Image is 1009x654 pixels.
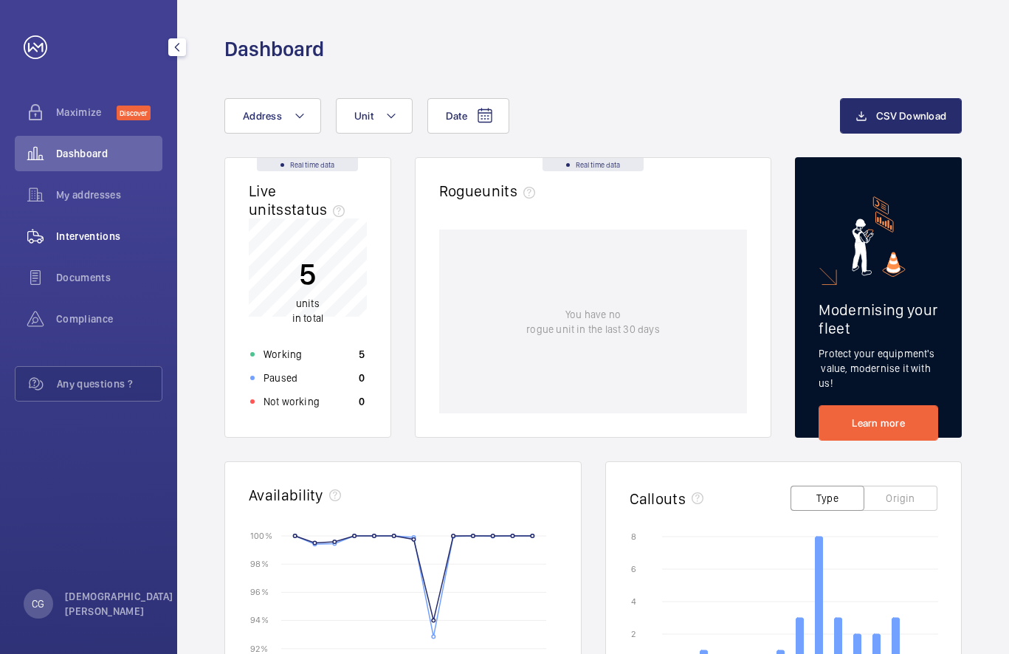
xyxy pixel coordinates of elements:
p: 5 [359,347,365,362]
button: Date [427,98,509,134]
span: Date [446,110,467,122]
h2: Rogue [439,182,541,200]
img: marketing-card.svg [852,196,906,277]
span: units [482,182,541,200]
text: 98 % [250,559,269,569]
p: in total [292,296,323,326]
p: Protect your equipment's value, modernise it with us! [819,346,938,390]
span: Documents [56,270,162,285]
p: [DEMOGRAPHIC_DATA][PERSON_NAME] [65,589,173,619]
text: 8 [631,531,636,542]
p: 5 [292,255,323,292]
text: 92 % [250,643,268,653]
span: Maximize [56,105,117,120]
button: Unit [336,98,413,134]
p: Working [264,347,302,362]
text: 96 % [250,587,269,597]
h2: Availability [249,486,323,504]
text: 4 [631,596,636,607]
p: 0 [359,371,365,385]
div: Real time data [257,158,358,171]
span: Unit [354,110,373,122]
h2: Callouts [630,489,686,508]
p: Not working [264,394,320,409]
span: units [296,297,320,309]
text: 100 % [250,530,272,540]
p: 0 [359,394,365,409]
h2: Live units [249,182,351,218]
p: You have no rogue unit in the last 30 days [526,307,659,337]
button: Address [224,98,321,134]
span: Compliance [56,311,162,326]
span: Interventions [56,229,162,244]
button: Type [791,486,864,511]
span: Discover [117,106,151,120]
span: My addresses [56,187,162,202]
text: 2 [631,629,636,639]
button: Origin [864,486,937,511]
span: CSV Download [876,110,946,122]
span: Dashboard [56,146,162,161]
h1: Dashboard [224,35,324,63]
p: CG [32,596,44,611]
span: status [284,200,351,218]
div: Real time data [543,158,644,171]
text: 6 [631,564,636,574]
text: 94 % [250,615,269,625]
p: Paused [264,371,297,385]
span: Address [243,110,282,122]
span: Any questions ? [57,376,162,391]
h2: Modernising your fleet [819,300,938,337]
button: CSV Download [840,98,962,134]
a: Learn more [819,405,938,441]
